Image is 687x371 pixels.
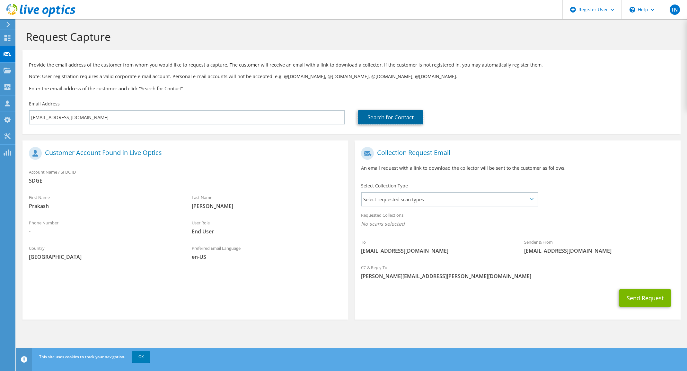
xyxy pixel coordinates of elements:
h1: Collection Request Email [361,147,671,160]
div: CC & Reply To [355,261,680,283]
p: Note: User registration requires a valid corporate e-mail account. Personal e-mail accounts will ... [29,73,674,80]
span: End User [192,228,342,235]
div: Last Name [185,191,348,213]
span: - [29,228,179,235]
span: [PERSON_NAME] [192,203,342,210]
div: Requested Collections [355,208,680,232]
label: Select Collection Type [361,183,408,189]
div: To [355,235,517,258]
span: [EMAIL_ADDRESS][DOMAIN_NAME] [361,247,511,254]
a: Search for Contact [358,110,423,124]
div: Sender & From [518,235,681,258]
span: SDGE [29,177,342,184]
span: [PERSON_NAME][EMAIL_ADDRESS][PERSON_NAME][DOMAIN_NAME] [361,273,674,280]
p: An email request with a link to download the collector will be sent to the customer as follows. [361,165,674,172]
button: Send Request [619,289,671,307]
p: Provide the email address of the customer from whom you would like to request a capture. The cust... [29,61,674,68]
span: Select requested scan types [362,193,537,206]
span: [GEOGRAPHIC_DATA] [29,253,179,260]
div: Preferred Email Language [185,241,348,264]
a: OK [132,351,150,363]
h1: Request Capture [26,30,674,43]
span: Prakash [29,203,179,210]
div: Phone Number [22,216,185,238]
span: TN [670,5,680,15]
div: User Role [185,216,348,238]
div: First Name [22,191,185,213]
span: en-US [192,253,342,260]
h1: Customer Account Found in Live Optics [29,147,339,160]
div: Country [22,241,185,264]
span: This site uses cookies to track your navigation. [39,354,125,359]
div: Account Name / SFDC ID [22,165,348,187]
label: Email Address [29,101,60,107]
svg: \n [630,7,635,13]
span: No scans selected [361,220,674,227]
span: [EMAIL_ADDRESS][DOMAIN_NAME] [524,247,674,254]
h3: Enter the email address of the customer and click “Search for Contact”. [29,85,674,92]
